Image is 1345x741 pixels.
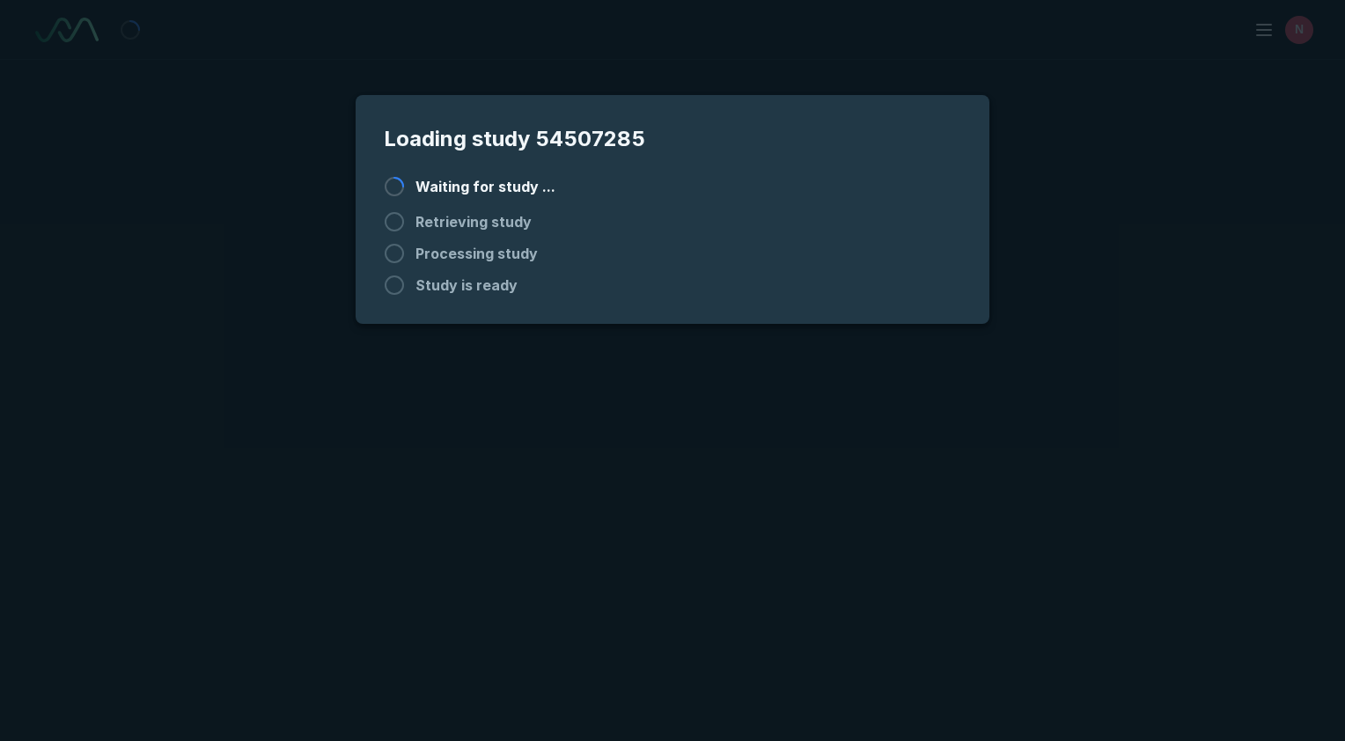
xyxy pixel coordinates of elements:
[415,211,532,232] span: Retrieving study
[415,275,518,296] span: Study is ready
[384,123,961,155] span: Loading study 54507285
[415,176,555,197] span: Waiting for study ...
[356,95,989,324] div: modal
[415,243,538,264] span: Processing study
